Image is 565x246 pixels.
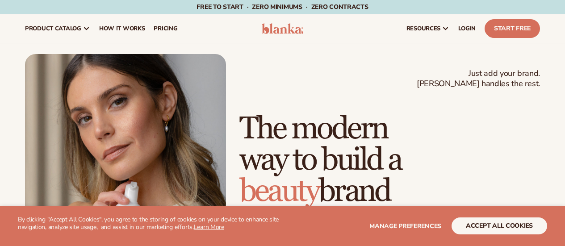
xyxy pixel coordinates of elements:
[402,14,454,43] a: resources
[239,113,540,207] h1: The modern way to build a brand
[369,217,441,234] button: Manage preferences
[417,68,540,89] span: Just add your brand. [PERSON_NAME] handles the rest.
[262,23,304,34] img: logo
[369,222,441,230] span: Manage preferences
[149,14,182,43] a: pricing
[194,223,224,231] a: Learn More
[485,19,540,38] a: Start Free
[239,172,318,210] span: beauty
[458,25,476,32] span: LOGIN
[21,14,95,43] a: product catalog
[18,216,283,231] p: By clicking "Accept All Cookies", you agree to the storing of cookies on your device to enhance s...
[454,14,480,43] a: LOGIN
[99,25,145,32] span: How It Works
[197,3,368,11] span: Free to start · ZERO minimums · ZERO contracts
[154,25,177,32] span: pricing
[95,14,150,43] a: How It Works
[452,217,547,234] button: accept all cookies
[25,25,81,32] span: product catalog
[406,25,440,32] span: resources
